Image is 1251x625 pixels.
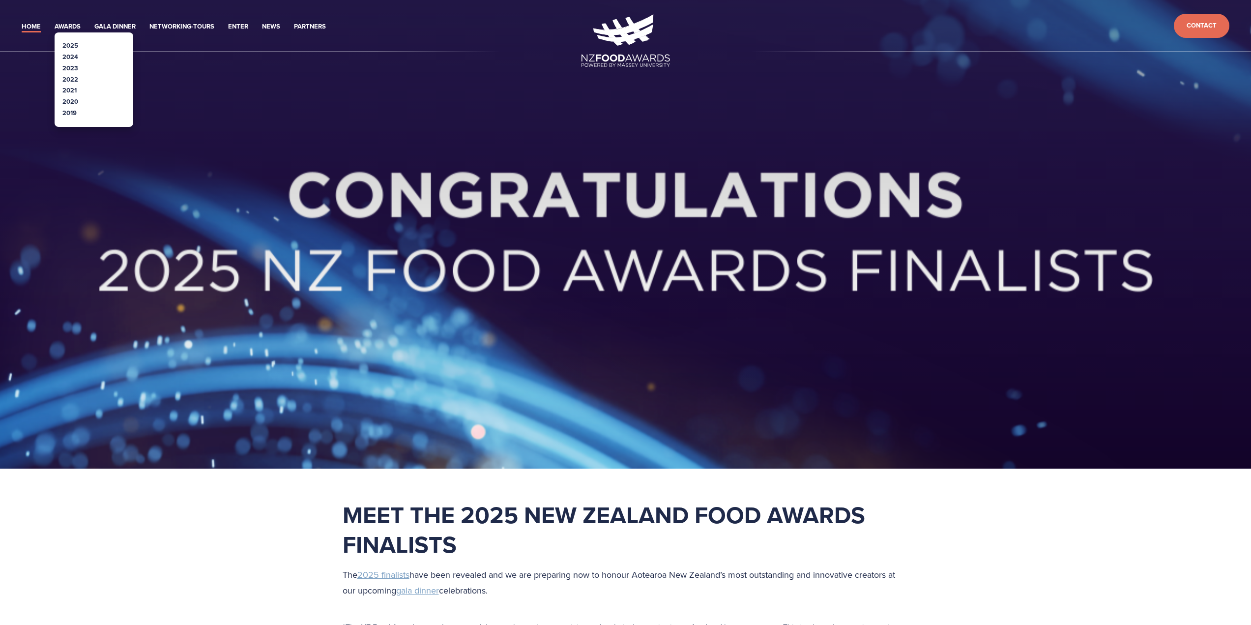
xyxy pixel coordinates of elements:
a: Partners [294,21,326,32]
a: Home [22,21,41,32]
a: 2019 [62,108,77,118]
a: Gala Dinner [94,21,136,32]
a: 2020 [62,97,78,106]
a: gala dinner [396,584,439,596]
a: Contact [1174,14,1229,38]
a: 2023 [62,63,78,73]
a: Enter [228,21,248,32]
a: 2021 [62,86,77,95]
a: News [262,21,280,32]
a: 2025 [62,41,78,50]
a: Networking-Tours [149,21,214,32]
strong: Meet the 2025 New Zealand Food Awards Finalists [343,498,871,562]
p: The have been revealed and we are preparing now to honour Aotearoa New Zealand’s most outstanding... [343,567,909,598]
a: 2025 finalists [357,568,409,581]
a: 2022 [62,75,78,84]
a: Awards [55,21,81,32]
a: 2024 [62,52,78,61]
